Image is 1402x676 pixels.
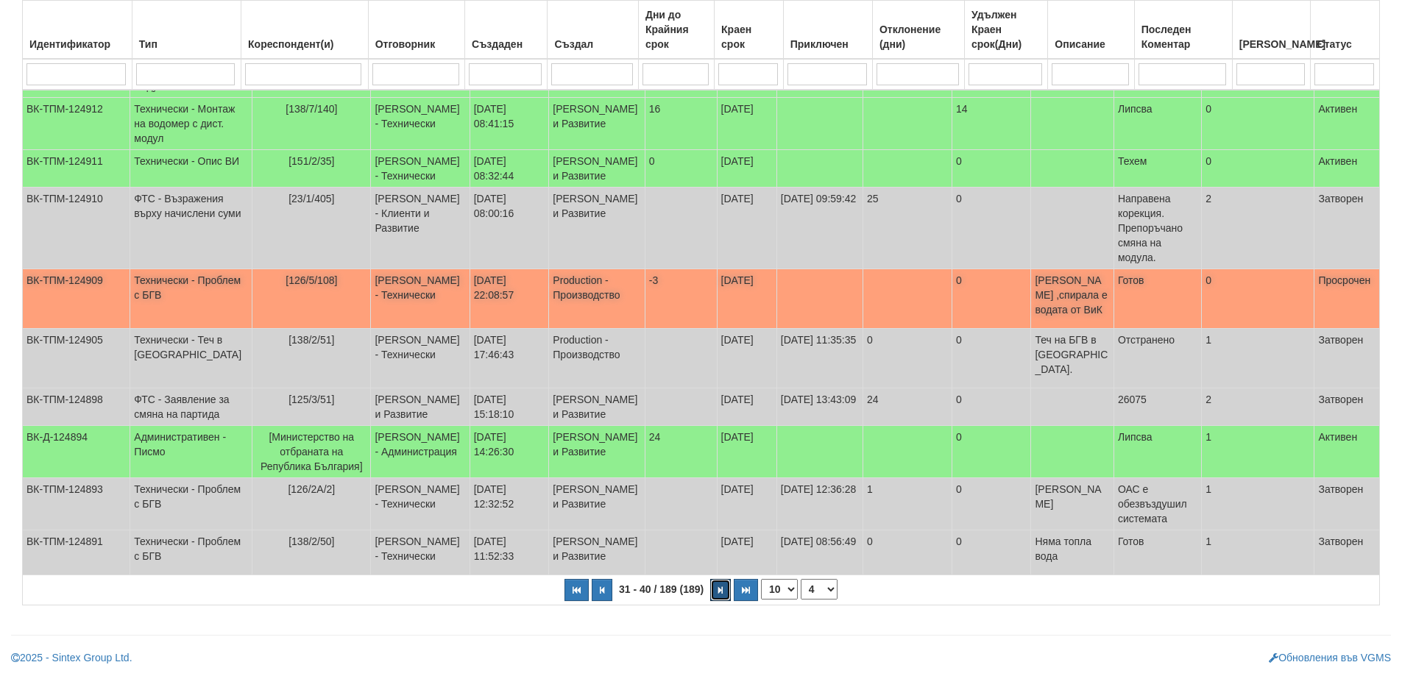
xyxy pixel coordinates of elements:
[717,329,776,388] td: [DATE]
[952,530,1031,575] td: 0
[130,188,252,269] td: ФТС - Възражения върху начислени суми
[776,329,863,388] td: [DATE] 11:35:35
[717,269,776,329] td: [DATE]
[371,530,470,575] td: [PERSON_NAME] - Технически
[615,583,707,595] span: 31 - 40 / 189 (189)
[787,34,868,54] div: Приключен
[717,388,776,426] td: [DATE]
[371,188,470,269] td: [PERSON_NAME] - Клиенти и Развитие
[863,329,952,388] td: 0
[23,530,130,575] td: ВК-ТПМ-124891
[1314,426,1380,478] td: Активен
[1314,188,1380,269] td: Затворен
[23,150,130,188] td: ВК-ТПМ-124911
[877,19,960,54] div: Отклонение (дни)
[1052,34,1130,54] div: Описание
[470,478,549,530] td: [DATE] 12:32:52
[551,34,634,54] div: Създал
[372,34,461,54] div: Отговорник
[130,150,252,188] td: Технически - Опис ВИ
[1202,98,1314,150] td: 0
[368,1,464,60] th: Отговорник: No sort applied, activate to apply an ascending sort
[952,329,1031,388] td: 0
[23,1,132,60] th: Идентификатор: No sort applied, activate to apply an ascending sort
[549,426,645,478] td: [PERSON_NAME] и Развитие
[1118,536,1144,547] span: Готов
[776,388,863,426] td: [DATE] 13:43:09
[649,103,661,115] span: 16
[801,579,838,599] select: Страница номер
[1035,482,1110,511] p: [PERSON_NAME]
[136,34,237,54] div: Тип
[23,388,130,426] td: ВК-ТПМ-124898
[286,103,337,115] span: [138/7/140]
[549,329,645,388] td: Production - Производство
[863,188,952,269] td: 25
[1035,534,1110,563] p: Няма топла вода
[564,579,589,601] button: Първа страница
[717,478,776,530] td: [DATE]
[969,4,1044,54] div: Удължен Краен срок(Дни)
[549,269,645,329] td: Production - Производство
[288,193,334,204] span: [23/1/405]
[371,426,470,478] td: [PERSON_NAME] - Администрация
[592,579,612,601] button: Предишна страница
[1118,274,1144,286] span: Готов
[1118,334,1175,346] span: Отстранено
[1202,150,1314,188] td: 0
[717,98,776,150] td: [DATE]
[469,34,543,54] div: Създаден
[1202,329,1314,388] td: 1
[710,579,731,601] button: Следваща страница
[470,150,549,188] td: [DATE] 08:32:44
[649,431,661,443] span: 24
[548,1,639,60] th: Създал: No sort applied, activate to apply an ascending sort
[470,388,549,426] td: [DATE] 15:18:10
[1202,530,1314,575] td: 1
[130,269,252,329] td: Технически - Проблем с БГВ
[717,150,776,188] td: [DATE]
[1269,652,1391,663] a: Обновления във VGMS
[549,188,645,269] td: [PERSON_NAME] и Развитие
[23,269,130,329] td: ВК-ТПМ-124909
[1314,269,1380,329] td: Просрочен
[288,155,334,167] span: [151/2/35]
[1139,19,1228,54] div: Последен Коментар
[717,426,776,478] td: [DATE]
[130,426,252,478] td: Административен - Писмо
[863,388,952,426] td: 24
[286,274,337,286] span: [126/5/108]
[130,329,252,388] td: Технически - Теч в [GEOGRAPHIC_DATA]
[642,4,710,54] div: Дни до Крайния срок
[863,530,952,575] td: 0
[1314,34,1376,54] div: Статус
[1202,269,1314,329] td: 0
[130,478,252,530] td: Технически - Проблем с БГВ
[1314,329,1380,388] td: Затворен
[23,478,130,530] td: ВК-ТПМ-124893
[261,431,363,472] span: [Министерство на отбраната на Република България]
[1314,150,1380,188] td: Активен
[130,388,252,426] td: ФТС - Заявление за смяна на партида
[776,478,863,530] td: [DATE] 12:36:28
[964,1,1047,60] th: Удължен Краен срок(Дни): No sort applied, activate to apply an ascending sort
[470,426,549,478] td: [DATE] 14:26:30
[952,426,1031,478] td: 0
[130,98,252,150] td: Технически - Монтаж на водомер с дист. модул
[1236,34,1306,54] div: [PERSON_NAME]
[761,579,798,599] select: Брой редове на страница
[717,530,776,575] td: [DATE]
[952,98,1031,150] td: 14
[734,579,758,601] button: Последна страница
[1118,394,1147,405] span: 26075
[952,478,1031,530] td: 0
[1118,193,1183,263] span: Направена корекция. Препоръчано смяна на модула.
[549,530,645,575] td: [PERSON_NAME] и Развитие
[1134,1,1232,60] th: Последен Коментар: No sort applied, activate to apply an ascending sort
[715,1,784,60] th: Краен срок: No sort applied, activate to apply an ascending sort
[872,1,964,60] th: Отклонение (дни): No sort applied, activate to apply an ascending sort
[638,1,714,60] th: Дни до Крайния срок: No sort applied, activate to apply an ascending sort
[1314,478,1380,530] td: Затворен
[371,329,470,388] td: [PERSON_NAME] - Технически
[23,188,130,269] td: ВК-ТПМ-124910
